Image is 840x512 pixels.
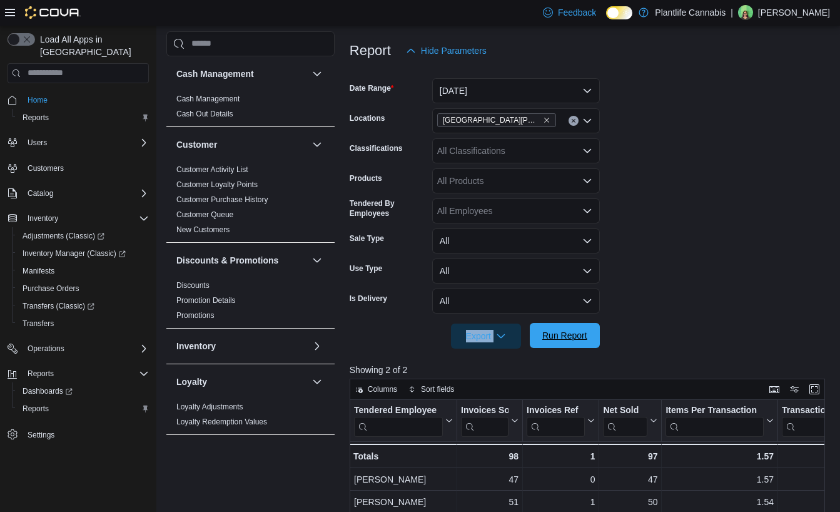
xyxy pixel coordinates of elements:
button: Transfers [13,315,154,332]
span: Dashboards [18,384,149,399]
span: Reports [23,113,49,123]
a: Transfers [18,316,59,331]
button: Users [3,134,154,151]
span: Catalog [28,188,53,198]
span: Customer Loyalty Points [176,180,258,190]
span: Customers [23,160,149,176]
span: Inventory Manager (Classic) [18,246,149,261]
div: 50 [603,494,657,509]
button: Customer [310,137,325,152]
button: Manifests [13,262,154,280]
button: Operations [3,340,154,357]
span: Reports [18,110,149,125]
button: [DATE] [432,78,600,103]
div: Totals [353,449,453,464]
button: Sort fields [403,382,459,397]
div: Customer [166,162,335,242]
span: Dashboards [23,386,73,396]
span: Cash Out Details [176,109,233,119]
button: Enter fullscreen [807,382,822,397]
div: 1 [527,494,595,509]
div: 47 [461,472,519,487]
nav: Complex example [8,86,149,476]
div: Tendered Employee [354,404,443,436]
label: Locations [350,113,385,123]
span: Catalog [23,186,149,201]
div: Cash Management [166,91,335,126]
span: Transfers (Classic) [18,299,149,314]
span: Manifests [18,264,149,279]
button: Operations [23,341,69,356]
span: Operations [28,344,64,354]
span: Export [458,324,514,349]
button: Keyboard shortcuts [767,382,782,397]
div: Invoices Sold [461,404,509,436]
p: Plantlife Cannabis [655,5,726,20]
a: Dashboards [13,382,154,400]
button: Open list of options [582,176,592,186]
div: 0 [527,472,595,487]
span: Reports [23,404,49,414]
button: Customer [176,138,307,151]
button: Loyalty [310,374,325,389]
span: Reports [28,369,54,379]
a: Adjustments (Classic) [18,228,109,243]
label: Tendered By Employees [350,198,427,218]
a: Customer Activity List [176,165,248,174]
span: Transfers (Classic) [23,301,94,311]
span: Promotions [176,310,215,320]
h3: Inventory [176,340,216,352]
span: Promotion Details [176,295,236,305]
button: All [432,228,600,253]
span: Users [28,138,47,148]
a: Reports [18,110,54,125]
p: | [731,5,733,20]
span: St. Albert - Erin Ridge [437,113,556,127]
button: Inventory [176,340,307,352]
button: Invoices Sold [461,404,519,436]
button: Loyalty [176,376,307,388]
span: Inventory Manager (Classic) [23,248,126,259]
button: Customers [3,159,154,177]
a: Loyalty Redemption Values [176,417,267,426]
a: Manifests [18,264,59,279]
span: Customer Queue [176,210,233,220]
span: Sort fields [421,384,454,394]
button: Clear input [569,116,579,126]
button: Net Sold [603,404,657,436]
button: Tendered Employee [354,404,453,436]
a: Inventory Manager (Classic) [13,245,154,262]
span: Inventory [28,213,58,223]
a: Promotions [176,311,215,320]
button: Reports [23,366,59,381]
a: Dashboards [18,384,78,399]
div: Items Per Transaction [665,404,764,436]
label: Classifications [350,143,403,153]
span: Load All Apps in [GEOGRAPHIC_DATA] [35,33,149,58]
span: Adjustments (Classic) [18,228,149,243]
a: Customer Purchase History [176,195,268,204]
h3: Customer [176,138,217,151]
label: Is Delivery [350,294,387,304]
a: Customer Loyalty Points [176,180,258,189]
div: Mackenzie Morgan [738,5,753,20]
button: Reports [3,365,154,382]
div: 98 [461,449,519,464]
button: Hide Parameters [401,38,492,63]
span: Operations [23,341,149,356]
div: Loyalty [166,399,335,434]
button: Discounts & Promotions [176,254,307,267]
h3: Cash Management [176,68,254,80]
div: [PERSON_NAME] [354,494,453,509]
button: Cash Management [310,66,325,81]
div: 1.57 [665,449,774,464]
span: Customers [28,163,64,173]
h3: Loyalty [176,376,207,388]
div: [PERSON_NAME] [354,472,453,487]
button: Reports [13,109,154,126]
div: Invoices Sold [461,404,509,416]
div: Invoices Ref [527,404,585,416]
a: Cash Management [176,95,240,103]
span: Loyalty Redemption Values [176,417,267,427]
span: Loyalty Adjustments [176,402,243,412]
